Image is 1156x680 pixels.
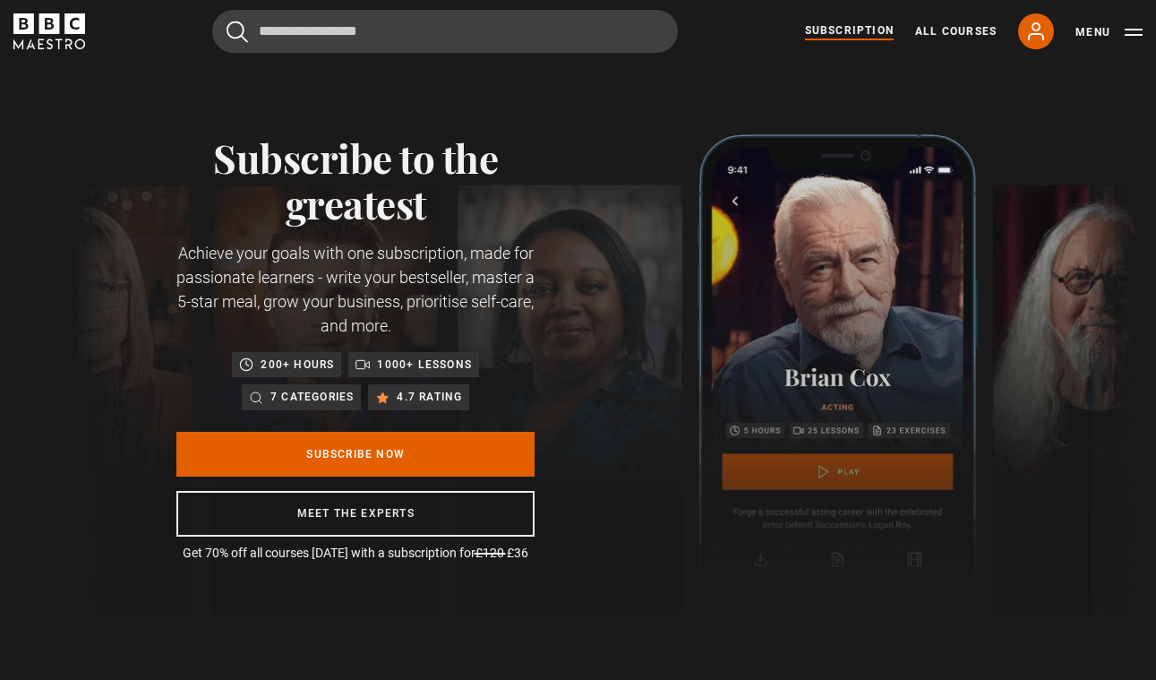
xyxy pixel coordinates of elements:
[397,388,462,406] p: 4.7 rating
[261,356,334,374] p: 200+ hours
[377,356,472,374] p: 1000+ lessons
[915,23,997,39] a: All Courses
[475,546,504,560] span: £120
[1075,23,1143,41] button: Toggle navigation
[227,21,248,43] button: Submit the search query
[805,22,894,40] a: Subscription
[270,388,354,406] p: 7 categories
[176,241,535,338] p: Achieve your goals with one subscription, made for passionate learners - write your bestseller, m...
[176,432,535,477] a: Subscribe Now
[507,546,528,560] span: £36
[176,544,535,563] p: Get 70% off all courses [DATE] with a subscription for
[176,134,535,227] h1: Subscribe to the greatest
[212,10,678,53] input: Search
[13,13,85,49] svg: BBC Maestro
[176,491,535,537] a: Meet the experts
